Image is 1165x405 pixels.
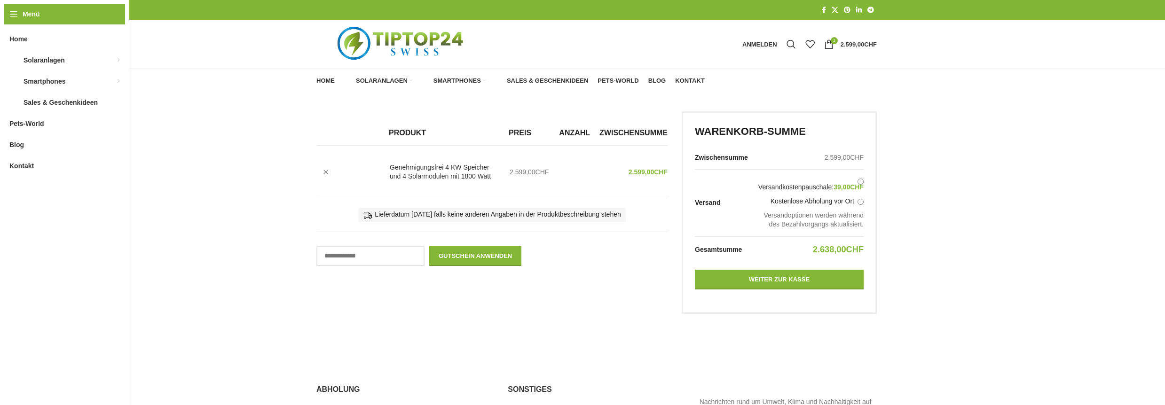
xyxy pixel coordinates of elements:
bdi: 39,00 [834,183,864,191]
th: Produkt [384,121,504,146]
a: Pinterest Social Link [841,4,853,16]
a: Sales & Geschenkideen [495,71,588,90]
img: Sales & Geschenkideen [495,77,504,85]
div: Meine Wunschliste [801,35,819,54]
bdi: 2.599,00 [825,154,864,161]
span: CHF [850,183,864,191]
span: CHF [535,168,549,176]
a: Genehmigungsfrei 4 KW Speicher und 4 Solarmodulen mit 1800 Watt [390,163,498,181]
span: Kontakt [9,157,34,174]
span: Blog [9,136,24,153]
p: Versandoptionen werden während des Bezahlvorgangs aktualisiert. [758,211,864,229]
span: Solaranlagen [24,52,65,69]
label: Kostenlose Abholung vor Ort [758,197,864,206]
a: Suche [782,35,801,54]
span: CHF [654,168,668,176]
a: Blog [648,71,666,90]
span: CHF [846,245,864,254]
h2: Warenkorb-Summe [695,125,864,139]
span: Sales & Geschenkideen [507,77,588,85]
span: Lieferdatum [DATE] falls keine anderen Angaben in der Produktbeschreibung stehen [358,208,626,222]
a: Home [316,71,335,90]
span: Solaranlagen [356,77,408,85]
a: Smartphones [422,71,486,90]
a: Solaranlagen [344,71,412,90]
span: 1 [831,37,838,44]
th: Zwischensumme [595,121,668,146]
img: Solaranlagen [9,55,19,65]
bdi: 2.599,00 [510,168,549,176]
img: Genehmigungsfrei 4 KW Speicher und 4 Solarmodulen mit 1800 Watt [341,153,378,191]
a: Kontakt [675,71,705,90]
th: Preis [504,121,554,146]
th: Zwischensumme [695,146,753,170]
span: Home [9,31,28,47]
span: CHF [864,41,877,48]
span: Kontakt [675,77,705,85]
a: Weiter zur Kasse [695,270,864,289]
span: Pets-World [598,77,638,85]
button: Gutschein anwenden [429,246,521,266]
a: Anmelden [738,35,782,54]
label: Versandkostenpauschale: [758,177,864,192]
a: Pets-World [598,71,638,90]
h5: Abholung [316,384,494,395]
h5: Sonstiges [508,384,685,395]
th: Anzahl [554,121,595,146]
img: Solaranlagen [344,77,353,85]
span: Sales & Geschenkideen [24,94,98,111]
bdi: 2.638,00 [813,245,864,254]
span: Pets-World [9,115,44,132]
bdi: 2.599,00 [629,168,668,176]
span: Blog [648,77,666,85]
a: 1 2.599,00CHF [819,35,882,54]
a: Genehmigungsfrei 4 KW Speicher und 4 Solarmodulen mit 1800 Watt aus dem Warenkorb entfernen [319,165,333,179]
bdi: 2.599,00 [841,41,877,48]
a: LinkedIn Social Link [853,4,865,16]
a: Facebook Social Link [819,4,829,16]
a: X Social Link [829,4,841,16]
span: CHF [850,154,864,161]
th: Gesamtsumme [695,236,753,263]
span: Smartphones [433,77,481,85]
img: Sales & Geschenkideen [9,98,19,107]
span: Smartphones [24,73,65,90]
span: Menü [23,9,40,19]
th: Versand [695,170,753,236]
img: Smartphones [422,77,430,85]
img: Smartphones [9,77,19,86]
a: Telegram Social Link [865,4,877,16]
span: Anmelden [742,41,777,47]
span: Home [316,77,335,85]
a: Logo der Website [316,40,487,47]
div: Hauptnavigation [312,71,709,90]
